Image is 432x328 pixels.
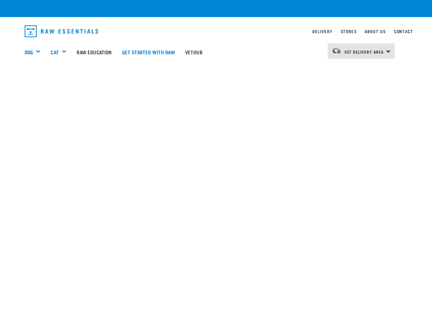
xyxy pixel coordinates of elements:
a: Get started with Raw [117,38,180,66]
a: Vethub [180,38,208,66]
span: Set Delivery Area [344,51,384,53]
a: Raw Education [71,38,117,66]
nav: dropdown navigation [19,23,413,40]
a: Contact [394,30,413,32]
img: Raw Essentials Logo [25,25,99,37]
a: Cat [51,48,58,56]
a: About Us [365,30,385,32]
a: Delivery [312,30,332,32]
img: van-moving.png [332,48,341,54]
a: Stores [341,30,357,32]
a: Dog [25,48,33,56]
